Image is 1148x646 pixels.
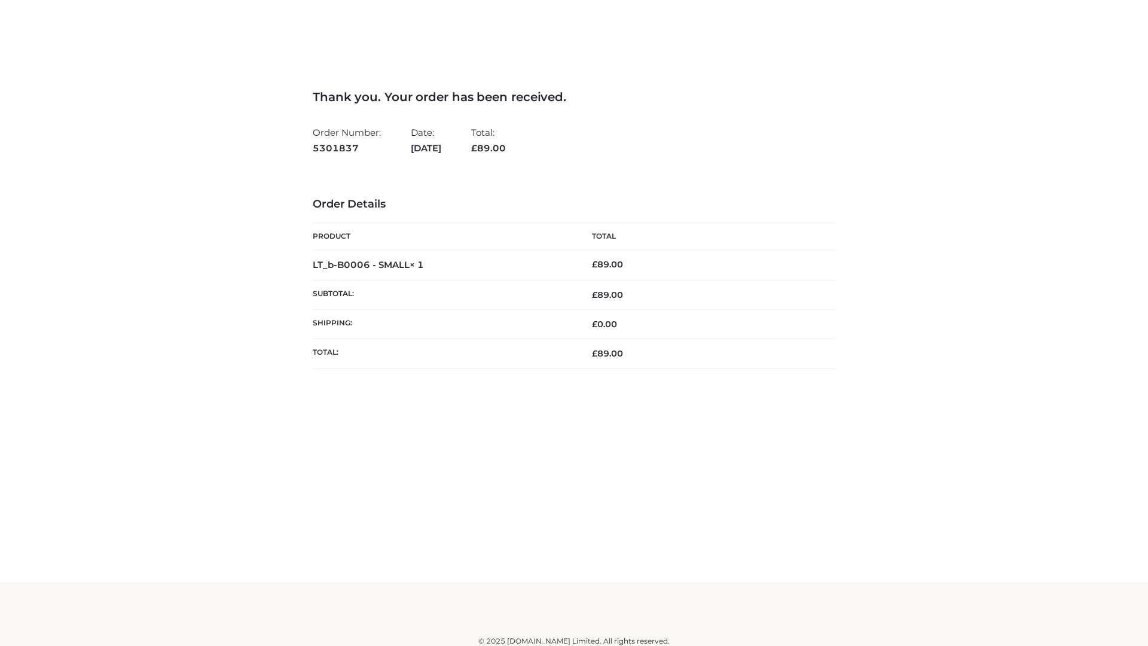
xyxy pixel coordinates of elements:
[313,339,574,368] th: Total:
[592,259,623,270] bdi: 89.00
[313,223,574,250] th: Product
[313,90,835,104] h3: Thank you. Your order has been received.
[313,259,424,270] strong: LT_b-B0006 - SMALL
[471,122,506,159] li: Total:
[592,319,617,330] bdi: 0.00
[313,141,381,156] strong: 5301837
[313,198,835,211] h3: Order Details
[592,290,623,300] span: 89.00
[410,259,424,270] strong: × 1
[313,280,574,309] th: Subtotal:
[471,142,506,154] span: 89.00
[592,348,623,359] span: 89.00
[574,223,835,250] th: Total
[471,142,477,154] span: £
[313,310,574,339] th: Shipping:
[411,122,441,159] li: Date:
[592,348,597,359] span: £
[592,290,597,300] span: £
[411,141,441,156] strong: [DATE]
[592,319,597,330] span: £
[313,122,381,159] li: Order Number:
[592,259,597,270] span: £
